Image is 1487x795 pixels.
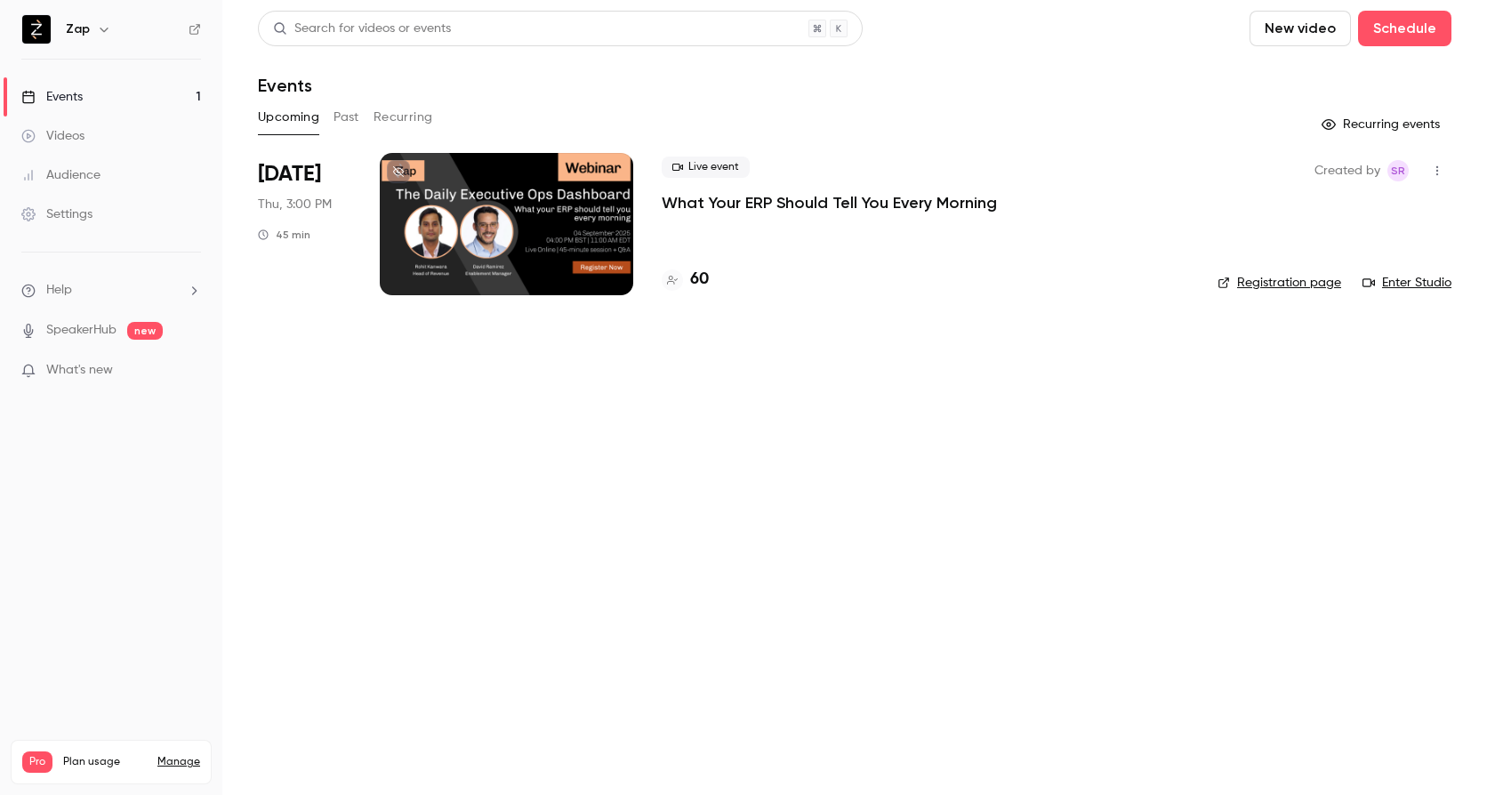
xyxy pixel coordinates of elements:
[46,361,113,380] span: What's new
[21,88,83,106] div: Events
[690,268,709,292] h4: 60
[46,321,117,340] a: SpeakerHub
[258,75,312,96] h1: Events
[21,281,201,300] li: help-dropdown-opener
[1314,110,1451,139] button: Recurring events
[273,20,451,38] div: Search for videos or events
[334,103,359,132] button: Past
[258,103,319,132] button: Upcoming
[1314,160,1380,181] span: Created by
[21,127,84,145] div: Videos
[66,20,90,38] h6: Zap
[63,755,147,769] span: Plan usage
[1250,11,1351,46] button: New video
[1391,160,1405,181] span: SR
[21,205,92,223] div: Settings
[258,160,321,189] span: [DATE]
[46,281,72,300] span: Help
[374,103,433,132] button: Recurring
[1387,160,1409,181] span: Simon Ryan
[1358,11,1451,46] button: Schedule
[662,268,709,292] a: 60
[1218,274,1341,292] a: Registration page
[258,153,351,295] div: Sep 4 Thu, 3:00 PM (Europe/London)
[22,15,51,44] img: Zap
[22,751,52,773] span: Pro
[21,166,100,184] div: Audience
[258,228,310,242] div: 45 min
[662,157,750,178] span: Live event
[157,755,200,769] a: Manage
[127,322,163,340] span: new
[662,192,997,213] a: What Your ERP Should Tell You Every Morning
[258,196,332,213] span: Thu, 3:00 PM
[180,363,201,379] iframe: Noticeable Trigger
[1362,274,1451,292] a: Enter Studio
